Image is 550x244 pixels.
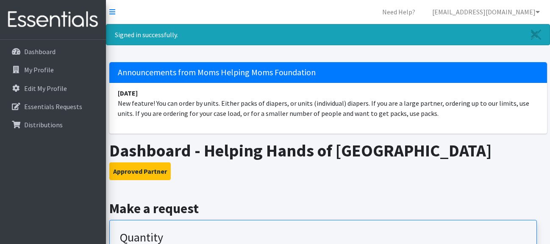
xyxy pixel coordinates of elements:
a: My Profile [3,61,103,78]
button: Approved Partner [109,162,171,180]
a: [EMAIL_ADDRESS][DOMAIN_NAME] [425,3,547,20]
h5: Announcements from Moms Helping Moms Foundation [109,62,547,83]
h2: Make a request [109,200,547,217]
p: Edit My Profile [24,84,67,93]
p: Distributions [24,121,63,129]
a: Essentials Requests [3,98,103,115]
li: New feature! You can order by units. Either packs of diapers, or units (individual) diapers. If y... [109,83,547,123]
strong: [DATE] [118,89,138,97]
a: Close [522,25,550,45]
a: Distributions [3,116,103,133]
a: Dashboard [3,43,103,60]
div: Signed in successfully. [106,24,550,45]
img: HumanEssentials [3,5,103,34]
a: Edit My Profile [3,80,103,97]
p: My Profile [24,66,54,74]
h1: Dashboard - Helping Hands of [GEOGRAPHIC_DATA] [109,140,547,161]
a: Need Help? [375,3,422,20]
p: Essentials Requests [24,102,82,111]
p: Dashboard [24,47,56,56]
